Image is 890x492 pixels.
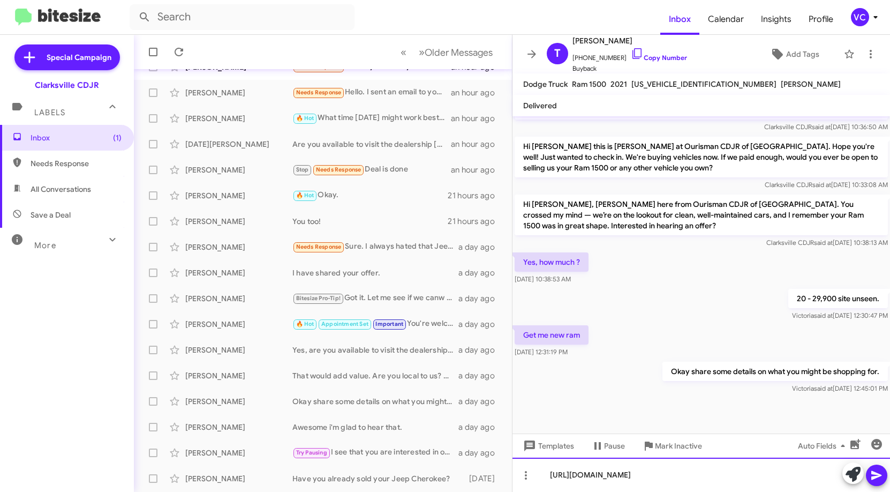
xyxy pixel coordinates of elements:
span: [PERSON_NAME] [572,34,687,47]
a: Inbox [660,4,699,35]
span: « [401,46,406,59]
span: More [34,241,56,250]
div: Awesome i'm glad to hear that. [292,422,458,433]
div: [PERSON_NAME] [185,216,292,227]
div: That would add value. Are you local to us? Are you available to visit the dealership [DATE] or do... [292,370,458,381]
div: a day ago [458,293,503,304]
button: Next [412,41,499,63]
p: 20 - 29,900 site unseen. [788,289,888,308]
span: said at [812,181,831,189]
div: Yes, are you available to visit the dealership [DATE] or does [DATE] work best? [292,345,458,355]
button: Mark Inactive [633,436,711,456]
span: Needs Response [296,243,342,250]
div: a day ago [458,267,503,278]
span: [DATE] 10:38:53 AM [515,275,571,283]
div: Sure. I always hated that Jeep. Biggest hunk of junk I have ever owned. [292,241,458,253]
span: 🔥 Hot [296,192,314,199]
p: Get me new ram [515,325,589,345]
span: Victoria [DATE] 12:30:47 PM [792,311,888,319]
span: Templates [521,436,574,456]
div: [PERSON_NAME] [185,473,292,484]
div: an hour ago [451,139,503,150]
span: Inbox [31,132,122,143]
span: 2021 [610,79,627,89]
span: Labels [34,108,65,117]
div: [PERSON_NAME] [185,113,292,124]
div: [PERSON_NAME] [185,190,292,201]
span: said at [814,311,833,319]
button: Pause [583,436,633,456]
div: [PERSON_NAME] [185,242,292,252]
input: Search [130,4,355,30]
span: Pause [604,436,625,456]
span: [US_VEHICLE_IDENTIFICATION_NUMBER] [631,79,776,89]
span: Needs Response [296,89,342,96]
div: an hour ago [451,113,503,124]
span: Auto Fields [798,436,849,456]
span: Add Tags [786,44,819,64]
p: Hi [PERSON_NAME] this is [PERSON_NAME] at Ourisman CDJR of [GEOGRAPHIC_DATA]. Hope you're well! J... [515,137,888,177]
div: Deal is done [292,163,451,176]
div: an hour ago [451,87,503,98]
div: [PERSON_NAME] [185,448,292,458]
span: Important [375,320,403,327]
span: Try Pausing [296,449,327,456]
div: VC [851,8,869,26]
div: a day ago [458,319,503,330]
a: Special Campaign [14,44,120,70]
span: [PHONE_NUMBER] [572,47,687,63]
div: a day ago [458,345,503,355]
span: Insights [752,4,800,35]
span: Profile [800,4,842,35]
span: [DATE] 12:31:19 PM [515,348,568,356]
div: [URL][DOMAIN_NAME] [512,458,890,492]
div: [PERSON_NAME] [185,87,292,98]
div: a day ago [458,448,503,458]
span: Stop [296,166,309,173]
span: said at [814,384,833,392]
span: said at [812,123,831,131]
button: Auto Fields [789,436,858,456]
span: Buyback [572,63,687,74]
div: Got it. Let me see if we canw ork something out [DATE]. [292,292,458,304]
span: Clarksville CDJR [DATE] 10:38:13 AM [766,238,888,247]
div: Okay share some details on what you might be shopping for. [292,396,458,407]
div: 21 hours ago [448,216,503,227]
span: 🔥 Hot [296,320,314,327]
span: Dodge Truck [523,79,568,89]
div: a day ago [458,422,503,433]
span: T [554,45,561,62]
span: Delivered [523,101,557,110]
div: a day ago [458,370,503,381]
span: Calendar [699,4,752,35]
div: I have shared your offer. [292,267,458,278]
div: What time [DATE] might work best for you? [292,112,451,124]
span: Clarksville CDJR [DATE] 10:36:50 AM [764,123,888,131]
div: [PERSON_NAME] [185,165,292,175]
span: Clarksville CDJR [DATE] 10:33:08 AM [765,181,888,189]
div: I see that you are interested in our Porsche. I will notify them of your offer. [292,446,458,459]
div: [PERSON_NAME] [185,396,292,407]
span: Older Messages [425,47,493,58]
div: [PERSON_NAME] [185,370,292,381]
div: Are you available to visit the dealership [DATE]? [292,139,451,150]
div: [PERSON_NAME] [185,422,292,433]
button: VC [842,8,878,26]
div: a day ago [458,242,503,252]
span: (1) [113,132,122,143]
div: a day ago [458,396,503,407]
span: Bitesize Pro-Tip! [296,295,341,302]
div: Hello. I sent an email to your general manager regarding my visit [292,86,451,99]
p: Yes, how much ? [515,252,589,272]
span: said at [814,238,833,247]
span: [PERSON_NAME] [781,79,841,89]
div: [PERSON_NAME] [185,319,292,330]
nav: Page navigation example [395,41,499,63]
p: Hi [PERSON_NAME], [PERSON_NAME] here from Ourisman CDJR of [GEOGRAPHIC_DATA]. You crossed my mind... [515,195,888,235]
span: Save a Deal [31,210,71,220]
div: an hour ago [451,165,503,175]
button: Add Tags [750,44,839,64]
span: » [419,46,425,59]
div: Have you already sold your Jeep Cherokee? [292,473,468,484]
div: You too! [292,216,448,227]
